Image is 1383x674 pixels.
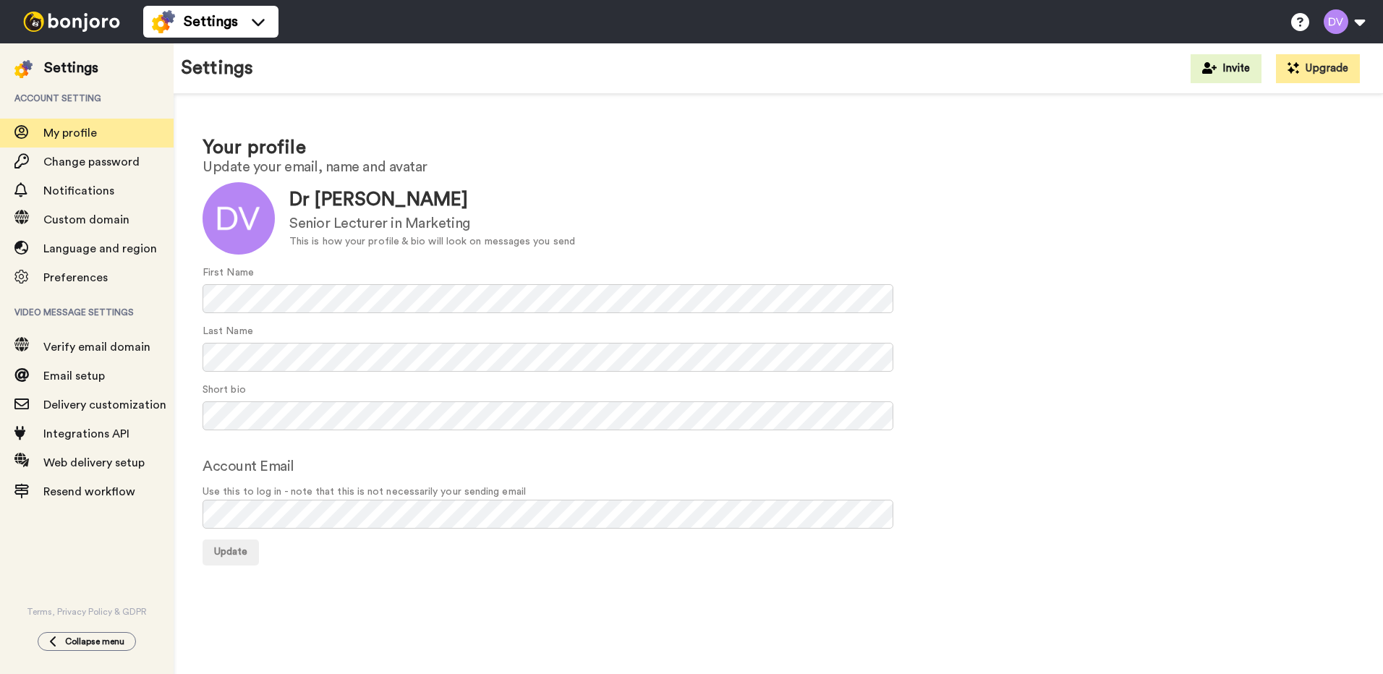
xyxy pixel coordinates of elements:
[38,632,136,651] button: Collapse menu
[43,243,157,255] span: Language and region
[184,12,238,32] span: Settings
[65,636,124,647] span: Collapse menu
[43,486,135,498] span: Resend workflow
[152,10,175,33] img: settings-colored.svg
[43,341,150,353] span: Verify email domain
[43,370,105,382] span: Email setup
[289,213,575,234] div: Senior Lecturer in Marketing
[181,58,253,79] h1: Settings
[203,383,246,398] label: Short bio
[43,214,129,226] span: Custom domain
[43,428,129,440] span: Integrations API
[203,324,253,339] label: Last Name
[14,60,33,78] img: settings-colored.svg
[203,539,259,566] button: Update
[43,399,166,411] span: Delivery customization
[43,457,145,469] span: Web delivery setup
[44,58,98,78] div: Settings
[1191,54,1261,83] button: Invite
[43,185,114,197] span: Notifications
[203,456,294,477] label: Account Email
[43,127,97,139] span: My profile
[43,156,140,168] span: Change password
[214,547,247,557] span: Update
[17,12,126,32] img: bj-logo-header-white.svg
[203,485,1354,500] span: Use this to log in - note that this is not necessarily your sending email
[203,159,1354,175] h2: Update your email, name and avatar
[1276,54,1360,83] button: Upgrade
[203,137,1354,158] h1: Your profile
[289,234,575,249] div: This is how your profile & bio will look on messages you send
[289,187,575,213] div: Dr [PERSON_NAME]
[43,272,108,283] span: Preferences
[203,265,254,281] label: First Name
